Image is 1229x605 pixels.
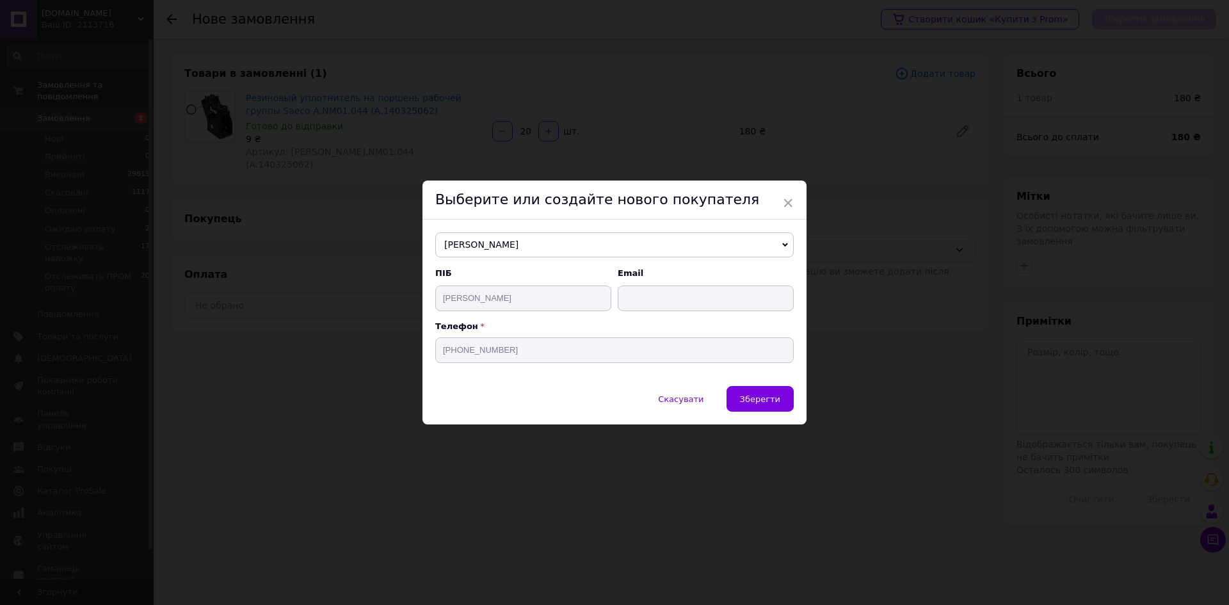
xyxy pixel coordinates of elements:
[435,321,794,331] p: Телефон
[740,394,780,404] span: Зберегти
[435,268,611,279] span: ПІБ
[727,386,794,412] button: Зберегти
[435,337,794,363] input: +38 096 0000000
[422,181,807,220] div: Выберите или создайте нового покупателя
[645,386,717,412] button: Скасувати
[435,232,794,258] span: [PERSON_NAME]
[618,268,794,279] span: Email
[658,394,703,404] span: Скасувати
[782,192,794,214] span: ×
